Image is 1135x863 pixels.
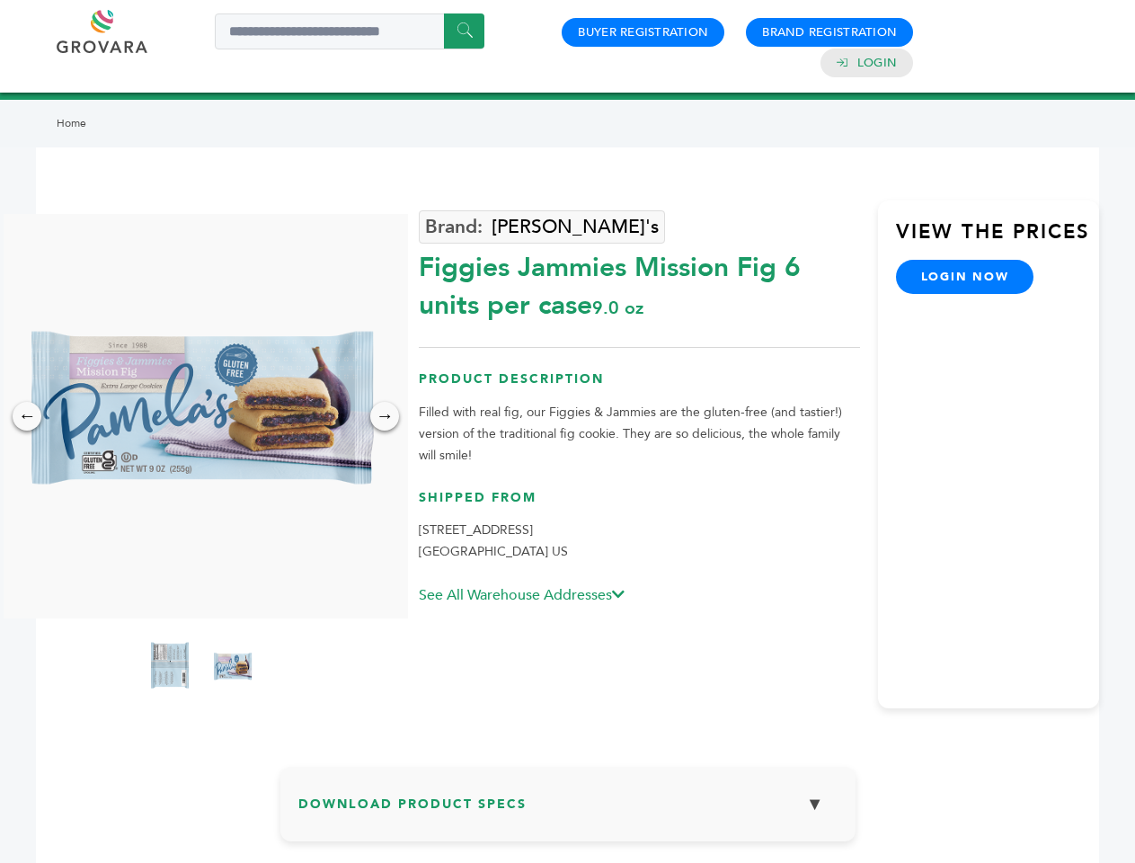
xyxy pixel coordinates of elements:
[896,218,1099,260] h3: View the Prices
[370,402,399,431] div: →
[419,585,625,605] a: See All Warehouse Addresses
[419,402,860,467] p: Filled with real fig, our Figgies & Jammies are the gluten-free (and tastier!) version of the tra...
[419,489,860,520] h3: Shipped From
[215,13,484,49] input: Search a product or brand...
[857,55,897,71] a: Login
[57,116,86,130] a: Home
[793,785,838,823] button: ▼
[419,210,665,244] a: [PERSON_NAME]'s
[896,260,1034,294] a: login now
[147,632,192,704] img: Figgies & Jammies - Mission Fig 6 units per case 9.0 oz Nutrition Info
[419,240,860,325] div: Figgies Jammies Mission Fig 6 units per case
[419,370,860,402] h3: Product Description
[592,296,643,320] span: 9.0 oz
[13,402,41,431] div: ←
[762,24,897,40] a: Brand Registration
[419,520,860,563] p: [STREET_ADDRESS] [GEOGRAPHIC_DATA] US
[578,24,708,40] a: Buyer Registration
[210,632,255,704] img: Figgies & Jammies - Mission Fig 6 units per case 9.0 oz
[298,785,838,837] h3: Download Product Specs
